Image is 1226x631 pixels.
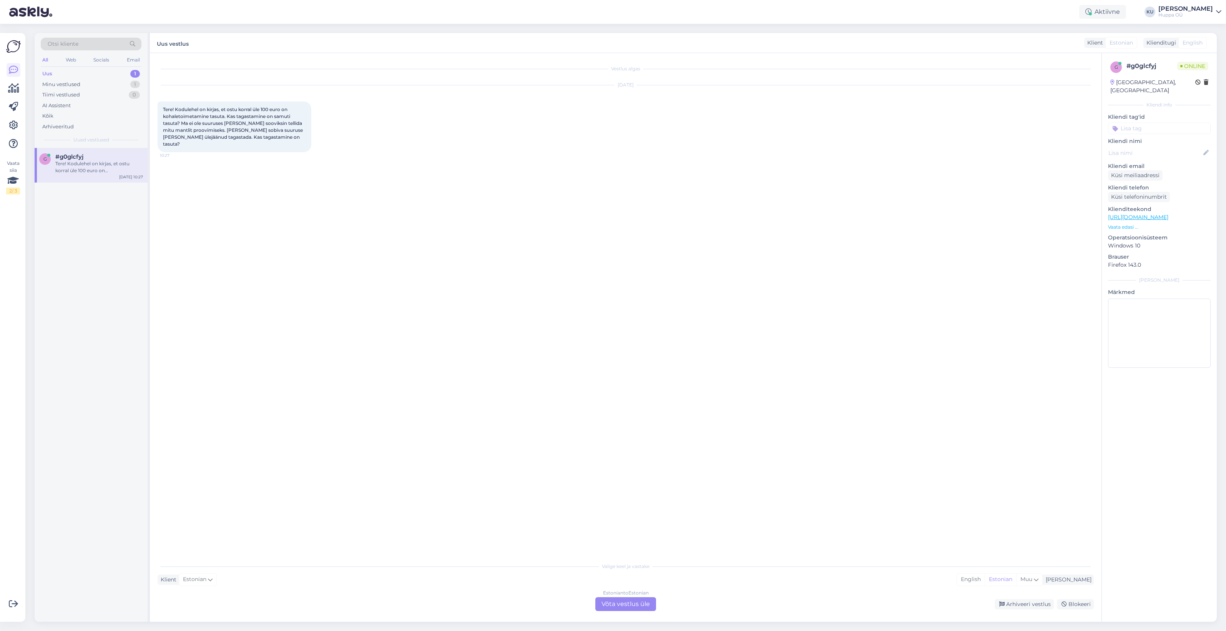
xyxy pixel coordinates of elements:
div: Klienditugi [1143,39,1176,47]
div: [DATE] [158,81,1094,88]
a: [URL][DOMAIN_NAME] [1108,214,1168,221]
div: Estonian [985,574,1016,585]
p: Windows 10 [1108,242,1211,250]
div: [GEOGRAPHIC_DATA], [GEOGRAPHIC_DATA] [1110,78,1195,95]
span: Estonian [1110,39,1133,47]
p: Kliendi telefon [1108,184,1211,192]
div: AI Assistent [42,102,71,110]
div: Web [64,55,78,65]
div: [PERSON_NAME] [1158,6,1213,12]
span: g [43,156,47,162]
div: Aktiivne [1079,5,1126,19]
div: 0 [129,91,140,99]
div: Klient [158,576,176,584]
div: Email [125,55,141,65]
p: Kliendi email [1108,162,1211,170]
input: Lisa nimi [1108,149,1202,157]
span: English [1183,39,1203,47]
div: English [957,574,985,585]
div: 1 [130,81,140,88]
div: Arhiveeri vestlus [995,599,1054,609]
img: Askly Logo [6,39,21,54]
span: Estonian [183,575,206,584]
div: Tiimi vestlused [42,91,80,99]
p: Vaata edasi ... [1108,224,1211,231]
div: [PERSON_NAME] [1108,277,1211,284]
div: 2 / 3 [6,188,20,194]
div: 1 [130,70,140,78]
span: Muu [1020,576,1032,583]
div: [PERSON_NAME] [1043,576,1091,584]
div: Küsi telefoninumbrit [1108,192,1170,202]
span: Online [1177,62,1208,70]
span: Uued vestlused [73,136,109,143]
span: Tere! Kodulehel on kirjas, et ostu korral üle 100 euro on kohaletoimetamine tasuta. Kas tagastami... [163,106,304,147]
div: Socials [92,55,111,65]
div: Kõik [42,112,53,120]
p: Klienditeekond [1108,205,1211,213]
div: Võta vestlus üle [595,597,656,611]
div: Klient [1084,39,1103,47]
span: g [1115,64,1118,70]
input: Lisa tag [1108,123,1211,134]
p: Operatsioonisüsteem [1108,234,1211,242]
div: [DATE] 10:27 [119,174,143,180]
p: Märkmed [1108,288,1211,296]
div: Vestlus algas [158,65,1094,72]
span: #g0glcfyj [55,153,83,160]
a: [PERSON_NAME]Huppa OÜ [1158,6,1221,18]
div: Arhiveeritud [42,123,74,131]
div: # g0glcfyj [1126,61,1177,71]
label: Uus vestlus [157,38,189,48]
div: Küsi meiliaadressi [1108,170,1163,181]
p: Firefox 143.0 [1108,261,1211,269]
p: Kliendi nimi [1108,137,1211,145]
div: Minu vestlused [42,81,80,88]
div: Valige keel ja vastake [158,563,1094,570]
div: Vaata siia [6,160,20,194]
div: Blokeeri [1057,599,1094,609]
div: Uus [42,70,52,78]
div: Huppa OÜ [1158,12,1213,18]
p: Brauser [1108,253,1211,261]
div: KU [1145,7,1155,17]
div: Estonian to Estonian [603,589,649,596]
p: Kliendi tag'id [1108,113,1211,121]
span: 10:27 [160,153,189,158]
div: All [41,55,50,65]
div: Tere! Kodulehel on kirjas, et ostu korral üle 100 euro on kohaletoimetamine tasuta. Kas tagastami... [55,160,143,174]
span: Otsi kliente [48,40,78,48]
div: Kliendi info [1108,101,1211,108]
